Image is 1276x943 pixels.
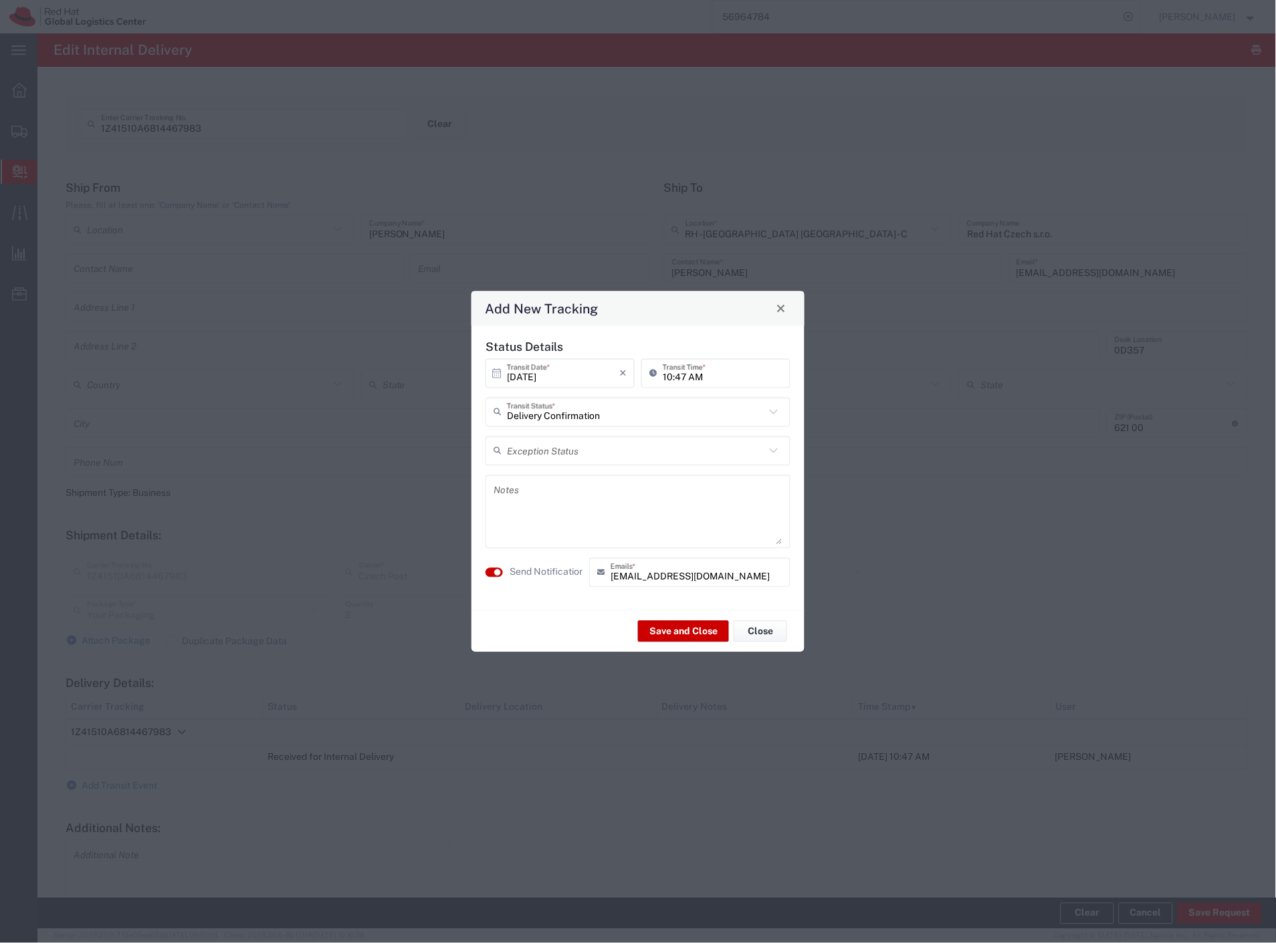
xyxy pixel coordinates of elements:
[638,621,729,642] button: Save and Close
[486,340,790,354] h5: Status Details
[510,565,582,579] agx-label: Send Notification
[486,299,599,318] h4: Add New Tracking
[772,299,790,317] button: Close
[734,621,787,642] button: Close
[619,362,627,384] i: ×
[510,565,584,579] label: Send Notification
